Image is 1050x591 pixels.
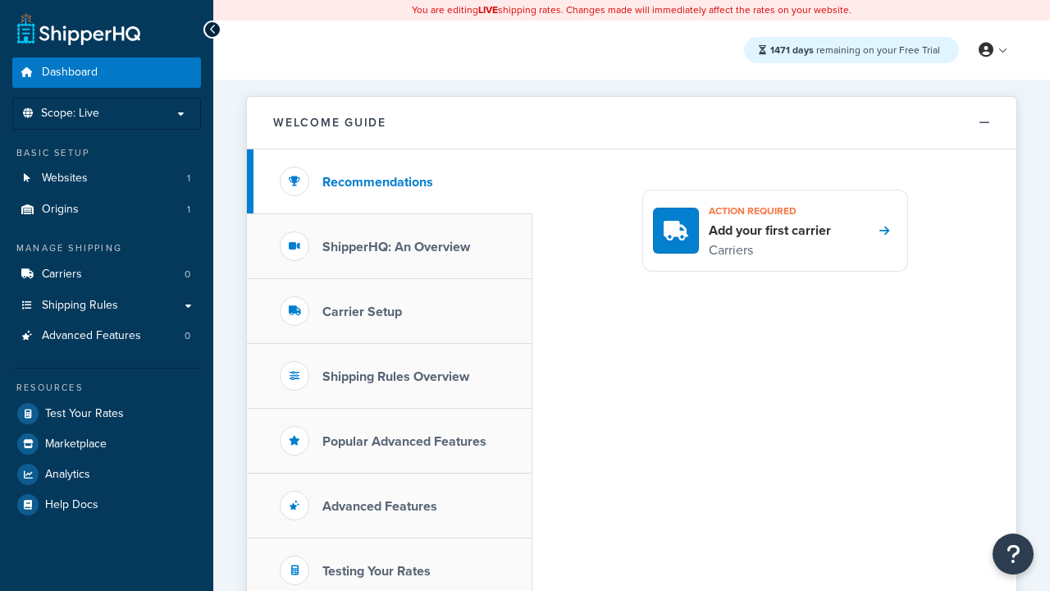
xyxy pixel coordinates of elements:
[709,240,831,261] p: Carriers
[12,195,201,225] li: Origins
[12,321,201,351] li: Advanced Features
[322,564,431,579] h3: Testing Your Rates
[12,399,201,428] a: Test Your Rates
[187,172,190,186] span: 1
[12,460,201,489] a: Analytics
[185,268,190,282] span: 0
[12,163,201,194] a: Websites1
[709,222,831,240] h4: Add your first carrier
[478,2,498,17] b: LIVE
[709,200,831,222] h3: Action required
[322,240,470,254] h3: ShipperHQ: An Overview
[42,299,118,313] span: Shipping Rules
[45,438,107,451] span: Marketplace
[12,146,201,160] div: Basic Setup
[185,329,190,343] span: 0
[42,329,141,343] span: Advanced Features
[12,321,201,351] a: Advanced Features0
[770,43,814,57] strong: 1471 days
[42,172,88,186] span: Websites
[42,66,98,80] span: Dashboard
[12,57,201,88] a: Dashboard
[12,259,201,290] a: Carriers0
[42,203,79,217] span: Origins
[247,97,1016,149] button: Welcome Guide
[12,291,201,321] a: Shipping Rules
[322,499,437,514] h3: Advanced Features
[187,203,190,217] span: 1
[12,429,201,459] a: Marketplace
[322,434,486,449] h3: Popular Advanced Features
[12,381,201,395] div: Resources
[12,195,201,225] a: Origins1
[993,534,1034,575] button: Open Resource Center
[45,468,90,482] span: Analytics
[41,107,99,121] span: Scope: Live
[770,43,940,57] span: remaining on your Free Trial
[273,117,386,129] h2: Welcome Guide
[322,369,469,384] h3: Shipping Rules Overview
[12,163,201,194] li: Websites
[45,498,98,512] span: Help Docs
[12,241,201,255] div: Manage Shipping
[12,490,201,520] a: Help Docs
[322,175,433,190] h3: Recommendations
[12,259,201,290] li: Carriers
[322,305,402,319] h3: Carrier Setup
[42,268,82,282] span: Carriers
[45,407,124,421] span: Test Your Rates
